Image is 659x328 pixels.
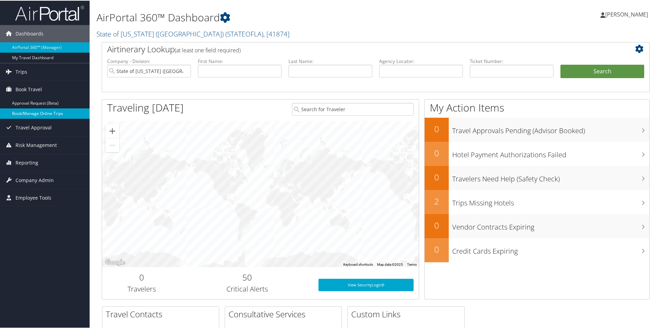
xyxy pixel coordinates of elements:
a: 0Travelers Need Help (Safety Check) [425,165,649,189]
a: 2Trips Missing Hotels [425,189,649,213]
label: Ticket Number: [470,57,554,64]
h3: Credit Cards Expiring [452,242,649,255]
img: airportal-logo.png [15,4,84,21]
h2: 50 [186,271,308,283]
a: 0Credit Cards Expiring [425,237,649,262]
span: Dashboards [16,24,43,42]
h2: Travel Contacts [106,308,219,319]
a: View SecurityLogic® [318,278,414,290]
h1: AirPortal 360™ Dashboard [97,10,469,24]
a: 0Vendor Contracts Expiring [425,213,649,237]
img: Google [104,257,126,266]
h2: 2 [425,195,449,207]
h3: Hotel Payment Authorizations Failed [452,146,649,159]
h2: 0 [425,147,449,158]
label: Company - Division: [107,57,191,64]
a: 0Travel Approvals Pending (Advisor Booked) [425,117,649,141]
h2: Airtinerary Lookup [107,43,599,54]
span: [PERSON_NAME] [605,10,648,18]
h3: Critical Alerts [186,284,308,293]
span: Risk Management [16,136,57,153]
a: [PERSON_NAME] [600,3,655,24]
span: Reporting [16,154,38,171]
span: , [ 41874 ] [263,29,290,38]
h1: My Action Items [425,100,649,114]
h2: Custom Links [351,308,464,319]
h2: 0 [425,243,449,255]
button: Zoom in [105,124,119,137]
span: Employee Tools [16,189,51,206]
a: Terms (opens in new tab) [407,262,417,266]
h2: 0 [425,219,449,231]
a: Open this area in Google Maps (opens a new window) [104,257,126,266]
label: First Name: [198,57,282,64]
span: Book Travel [16,80,42,97]
button: Search [560,64,644,78]
span: (at least one field required) [175,46,241,53]
span: Company Admin [16,171,54,188]
h1: Traveling [DATE] [107,100,184,114]
h2: 0 [425,123,449,134]
h3: Trips Missing Hotels [452,194,649,207]
span: ( STATEOFLA ) [225,29,263,38]
h3: Travelers Need Help (Safety Check) [452,170,649,183]
h3: Vendor Contracts Expiring [452,218,649,231]
h2: 0 [425,171,449,182]
button: Keyboard shortcuts [343,262,373,266]
h3: Travel Approvals Pending (Advisor Booked) [452,122,649,135]
span: Trips [16,63,27,80]
button: Zoom out [105,138,119,151]
h2: 0 [107,271,176,283]
span: Map data ©2025 [377,262,403,266]
a: 0Hotel Payment Authorizations Failed [425,141,649,165]
a: State of [US_STATE] ([GEOGRAPHIC_DATA]) [97,29,290,38]
h3: Travelers [107,284,176,293]
label: Last Name: [288,57,372,64]
label: Agency Locator: [379,57,463,64]
span: Travel Approval [16,118,52,136]
input: Search for Traveler [292,102,414,115]
h2: Consultative Services [229,308,342,319]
